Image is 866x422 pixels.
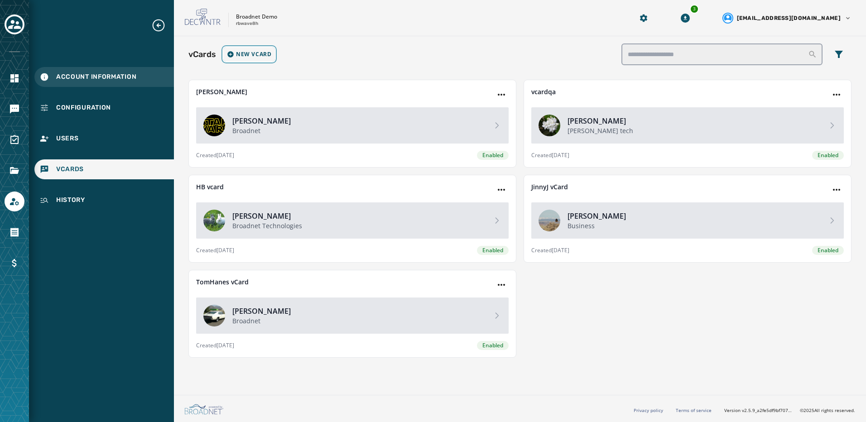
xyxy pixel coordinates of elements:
[800,407,855,413] span: © 2025 All rights reserved.
[34,159,174,179] a: Navigate to vCards
[151,18,173,33] button: Expand sub nav menu
[5,192,24,211] a: Navigate to Account
[203,210,225,231] img: Hema Bojji
[232,126,485,135] p: Broadnet
[568,115,820,126] h4: [PERSON_NAME]
[188,48,216,61] h2: vCards
[742,407,793,414] span: v2.5.9_a2fe5df9bf7071e1522954d516a80c78c649093f
[203,305,225,326] img: Tom Hanes
[56,72,136,82] span: Account Information
[482,152,503,159] span: Enabled
[494,278,509,292] button: TomHanes vCard vCard actions menu
[830,45,848,63] button: Filters menu
[232,316,485,326] p: Broadnet
[56,134,79,143] span: Users
[196,278,249,287] h3: TomHanes vCard
[531,247,569,254] span: Created [DATE]
[634,407,663,413] a: Privacy policy
[34,98,174,118] a: Navigate to Configuration
[568,126,820,135] p: [PERSON_NAME] tech
[56,165,84,174] span: vCards
[677,10,693,26] button: Download Menu
[531,152,569,159] span: Created [DATE]
[818,247,838,254] span: Enabled
[568,211,820,221] h4: [PERSON_NAME]
[539,115,560,136] img: Amelia Shea
[482,342,503,349] span: Enabled
[196,182,224,192] h3: HB vcard
[232,306,485,316] h4: [PERSON_NAME]
[232,211,485,221] h4: [PERSON_NAME]
[196,152,234,159] span: Created [DATE]
[5,161,24,181] a: Navigate to Files
[829,182,844,197] button: JinnyJ vCard vCard actions menu
[531,182,568,192] h3: JinnyJ vCard
[635,10,652,26] button: Manage global settings
[5,130,24,150] a: Navigate to Surveys
[539,210,560,231] img: Jinny Jones
[223,47,275,62] button: New vCard
[196,87,247,96] h3: [PERSON_NAME]
[690,5,699,14] div: 3
[676,407,712,413] a: Terms of service
[5,14,24,34] button: Toggle account select drawer
[724,407,793,414] span: Version
[5,253,24,273] a: Navigate to Billing
[34,67,174,87] a: Navigate to Account Information
[482,247,503,254] span: Enabled
[236,20,258,27] p: rbwave8h
[196,342,234,349] span: Created [DATE]
[5,68,24,88] a: Navigate to Home
[236,13,277,20] p: Broadnet Demo
[236,51,271,58] span: New vCard
[531,87,556,96] h3: vcardqa
[34,129,174,149] a: Navigate to Users
[829,87,844,102] button: vcardqa vCard actions menu
[196,247,234,254] span: Created [DATE]
[56,103,111,112] span: Configuration
[203,115,225,136] img: Mark McCook
[56,196,85,205] span: History
[5,222,24,242] a: Navigate to Orders
[5,99,24,119] a: Navigate to Messaging
[494,87,509,102] button: Mark McCook vCard actions menu
[232,115,485,126] h4: [PERSON_NAME]
[719,9,855,27] button: User settings
[232,221,485,230] p: Broadnet Technologies
[494,182,509,197] button: HB vcard vCard actions menu
[34,190,174,210] a: Navigate to History
[818,152,838,159] span: Enabled
[568,221,820,230] p: Business
[737,14,841,22] span: [EMAIL_ADDRESS][DOMAIN_NAME]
